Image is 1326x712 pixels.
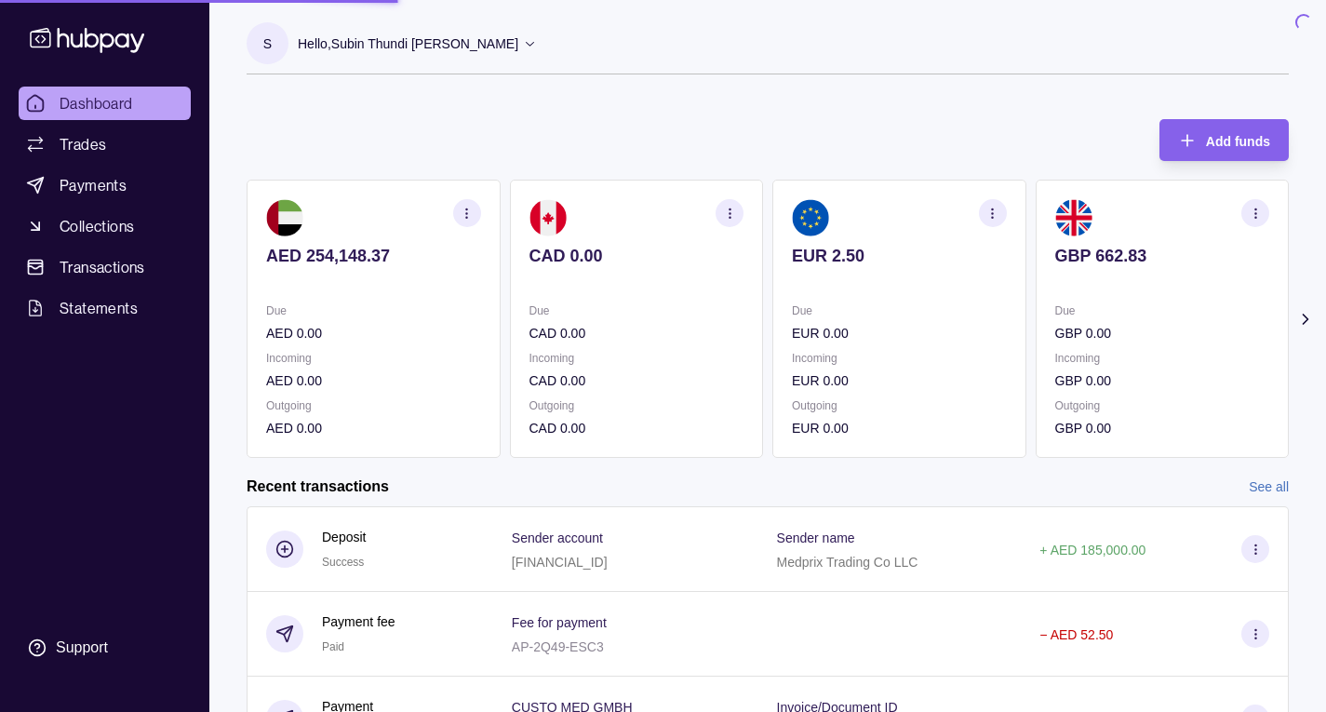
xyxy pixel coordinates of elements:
[529,396,744,416] p: Outgoing
[298,34,518,54] p: Hello, Subin Thundi [PERSON_NAME]
[322,640,344,653] span: Paid
[60,92,133,114] span: Dashboard
[1039,543,1145,558] p: + AED 185,000.00
[60,256,145,278] span: Transactions
[19,209,191,243] a: Collections
[529,418,744,438] p: CAD 0.00
[529,348,744,369] p: Incoming
[529,246,744,266] p: CAD 0.00
[19,291,191,325] a: Statements
[1055,323,1270,343] p: GBP 0.00
[266,396,481,416] p: Outgoing
[1055,246,1270,266] p: GBP 662.83
[777,555,918,570] p: Medprix Trading Co LLC
[60,215,134,237] span: Collections
[512,531,603,545] p: Sender account
[512,639,604,654] p: AP-2Q49-ESC3
[792,301,1007,321] p: Due
[263,34,272,54] p: S
[19,628,191,667] a: Support
[1055,199,1092,236] img: gb
[1055,370,1270,391] p: GBP 0.00
[792,246,1007,266] p: EUR 2.50
[529,199,567,236] img: ca
[266,246,481,266] p: AED 254,148.37
[529,323,744,343] p: CAD 0.00
[1055,348,1270,369] p: Incoming
[266,370,481,391] p: AED 0.00
[19,168,191,202] a: Payments
[19,250,191,284] a: Transactions
[322,527,366,547] p: Deposit
[792,323,1007,343] p: EUR 0.00
[266,199,303,236] img: ae
[266,418,481,438] p: AED 0.00
[19,87,191,120] a: Dashboard
[247,477,389,497] h2: Recent transactions
[1249,477,1289,497] a: See all
[266,301,481,321] p: Due
[322,611,395,632] p: Payment fee
[60,133,106,155] span: Trades
[322,556,364,569] span: Success
[266,348,481,369] p: Incoming
[512,615,607,630] p: Fee for payment
[529,301,744,321] p: Due
[56,638,108,658] div: Support
[60,297,138,319] span: Statements
[1206,134,1270,149] span: Add funds
[792,348,1007,369] p: Incoming
[1055,396,1270,416] p: Outgoing
[19,128,191,161] a: Trades
[1055,418,1270,438] p: GBP 0.00
[529,370,744,391] p: CAD 0.00
[1159,119,1289,161] button: Add funds
[777,531,855,545] p: Sender name
[792,418,1007,438] p: EUR 0.00
[1055,301,1270,321] p: Due
[512,555,608,570] p: [FINANCIAL_ID]
[792,370,1007,391] p: EUR 0.00
[792,199,829,236] img: eu
[1039,627,1113,642] p: − AED 52.50
[266,323,481,343] p: AED 0.00
[60,174,127,196] span: Payments
[792,396,1007,416] p: Outgoing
